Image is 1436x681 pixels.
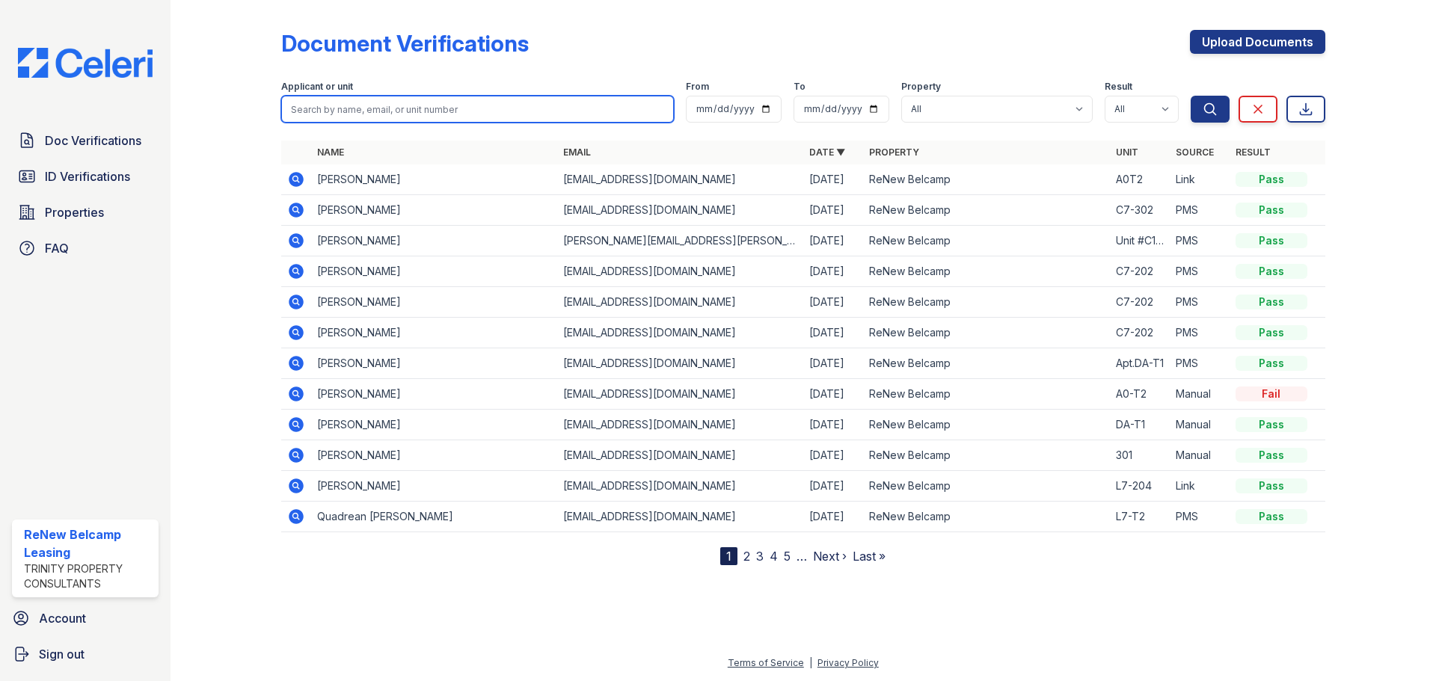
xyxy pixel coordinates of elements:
td: ReNew Belcamp [863,471,1109,502]
div: Pass [1236,325,1307,340]
td: DA-T1 [1110,410,1170,440]
td: [EMAIL_ADDRESS][DOMAIN_NAME] [557,379,803,410]
label: From [686,81,709,93]
td: [PERSON_NAME][EMAIL_ADDRESS][PERSON_NAME][DOMAIN_NAME] [557,226,803,256]
label: Result [1105,81,1132,93]
td: [DATE] [803,348,863,379]
a: Terms of Service [728,657,804,668]
td: 301 [1110,440,1170,471]
td: [DATE] [803,256,863,287]
td: ReNew Belcamp [863,287,1109,318]
div: Trinity Property Consultants [24,561,153,591]
td: Link [1170,164,1230,195]
td: [PERSON_NAME] [311,440,557,471]
td: C7-302 [1110,195,1170,226]
a: Email [563,147,591,158]
td: C7-202 [1110,318,1170,348]
div: Pass [1236,295,1307,309]
td: Manual [1170,379,1230,410]
a: FAQ [12,233,159,263]
a: 2 [743,549,750,564]
div: Pass [1236,264,1307,279]
td: [DATE] [803,226,863,256]
span: FAQ [45,239,69,257]
td: [EMAIL_ADDRESS][DOMAIN_NAME] [557,195,803,226]
td: [EMAIL_ADDRESS][DOMAIN_NAME] [557,287,803,318]
a: Last » [853,549,886,564]
td: [DATE] [803,164,863,195]
td: [PERSON_NAME] [311,195,557,226]
td: ReNew Belcamp [863,226,1109,256]
td: [PERSON_NAME] [311,410,557,440]
td: Unit #C1-304 [1110,226,1170,256]
td: Manual [1170,410,1230,440]
td: Apt.DA-T1 [1110,348,1170,379]
td: [EMAIL_ADDRESS][DOMAIN_NAME] [557,440,803,471]
img: CE_Logo_Blue-a8612792a0a2168367f1c8372b55b34899dd931a85d93a1a3d3e32e68fde9ad4.png [6,48,165,78]
a: Properties [12,197,159,227]
td: PMS [1170,318,1230,348]
td: [PERSON_NAME] [311,348,557,379]
div: Pass [1236,509,1307,524]
td: ReNew Belcamp [863,502,1109,532]
td: ReNew Belcamp [863,410,1109,440]
td: [EMAIL_ADDRESS][DOMAIN_NAME] [557,348,803,379]
td: L7-204 [1110,471,1170,502]
td: A0-T2 [1110,379,1170,410]
td: [PERSON_NAME] [311,318,557,348]
td: [DATE] [803,471,863,502]
td: [DATE] [803,318,863,348]
span: Account [39,609,86,627]
td: [EMAIL_ADDRESS][DOMAIN_NAME] [557,256,803,287]
a: Property [869,147,919,158]
td: [PERSON_NAME] [311,226,557,256]
td: [PERSON_NAME] [311,287,557,318]
div: | [809,657,812,668]
span: Doc Verifications [45,132,141,150]
td: PMS [1170,348,1230,379]
div: Pass [1236,478,1307,493]
td: [PERSON_NAME] [311,164,557,195]
div: Pass [1236,448,1307,463]
td: PMS [1170,256,1230,287]
td: PMS [1170,195,1230,226]
td: ReNew Belcamp [863,379,1109,410]
td: [PERSON_NAME] [311,471,557,502]
td: [DATE] [803,379,863,410]
a: Source [1176,147,1214,158]
td: C7-202 [1110,256,1170,287]
td: [DATE] [803,440,863,471]
div: Pass [1236,356,1307,371]
div: Document Verifications [281,30,529,57]
input: Search by name, email, or unit number [281,96,674,123]
td: [EMAIL_ADDRESS][DOMAIN_NAME] [557,502,803,532]
label: Applicant or unit [281,81,353,93]
td: ReNew Belcamp [863,440,1109,471]
td: PMS [1170,226,1230,256]
a: Upload Documents [1190,30,1325,54]
div: 1 [720,547,737,565]
a: Sign out [6,639,165,669]
span: Sign out [39,645,85,663]
td: PMS [1170,502,1230,532]
td: Link [1170,471,1230,502]
td: [DATE] [803,287,863,318]
label: To [794,81,806,93]
td: C7-202 [1110,287,1170,318]
span: Properties [45,203,104,221]
div: ReNew Belcamp Leasing [24,526,153,561]
a: Next › [813,549,847,564]
td: ReNew Belcamp [863,318,1109,348]
div: Pass [1236,172,1307,187]
div: Pass [1236,233,1307,248]
label: Property [901,81,941,93]
div: Pass [1236,203,1307,218]
a: ID Verifications [12,161,159,191]
td: [EMAIL_ADDRESS][DOMAIN_NAME] [557,164,803,195]
td: ReNew Belcamp [863,164,1109,195]
a: 3 [756,549,764,564]
a: Privacy Policy [817,657,879,668]
td: ReNew Belcamp [863,348,1109,379]
td: A0T2 [1110,164,1170,195]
